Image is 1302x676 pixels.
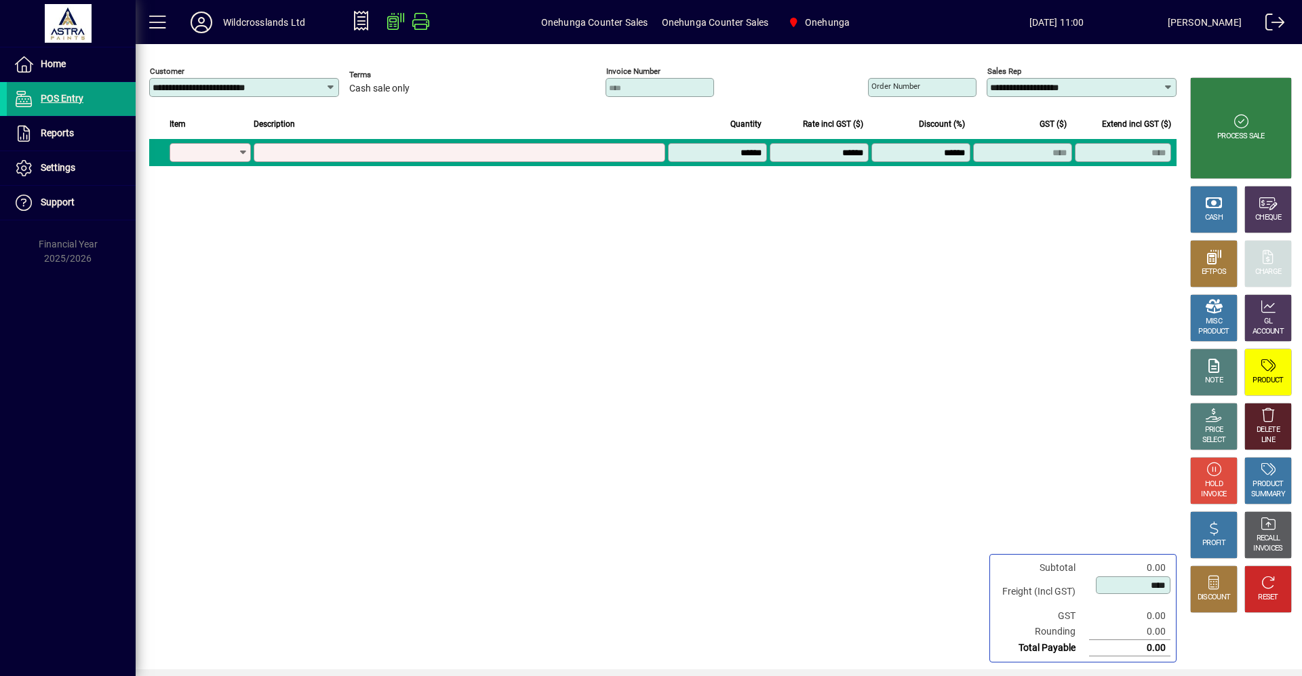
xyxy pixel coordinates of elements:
[1253,544,1282,554] div: INVOICES
[782,10,855,35] span: Onehunga
[349,83,410,94] span: Cash sale only
[1201,490,1226,500] div: INVOICE
[995,560,1089,576] td: Subtotal
[41,93,83,104] span: POS Entry
[7,47,136,81] a: Home
[1252,327,1284,337] div: ACCOUNT
[805,12,850,33] span: Onehunga
[541,12,648,33] span: Onehunga Counter Sales
[170,117,186,132] span: Item
[1040,117,1067,132] span: GST ($)
[7,186,136,220] a: Support
[1257,425,1280,435] div: DELETE
[1257,534,1280,544] div: RECALL
[1252,479,1283,490] div: PRODUCT
[1198,593,1230,603] div: DISCOUNT
[223,12,305,33] div: Wildcrosslands Ltd
[662,12,769,33] span: Onehunga Counter Sales
[995,624,1089,640] td: Rounding
[803,117,863,132] span: Rate incl GST ($)
[1255,213,1281,223] div: CHEQUE
[1205,376,1223,386] div: NOTE
[180,10,223,35] button: Profile
[7,117,136,151] a: Reports
[41,58,66,69] span: Home
[1089,640,1170,656] td: 0.00
[1089,608,1170,624] td: 0.00
[150,66,184,76] mat-label: Customer
[7,151,136,185] a: Settings
[349,71,431,79] span: Terms
[1202,267,1227,277] div: EFTPOS
[1089,624,1170,640] td: 0.00
[1206,317,1222,327] div: MISC
[1202,538,1225,549] div: PROFIT
[1217,132,1265,142] div: PROCESS SALE
[945,12,1167,33] span: [DATE] 11:00
[1251,490,1285,500] div: SUMMARY
[1255,3,1285,47] a: Logout
[41,197,75,207] span: Support
[730,117,762,132] span: Quantity
[1205,425,1223,435] div: PRICE
[606,66,660,76] mat-label: Invoice number
[871,81,920,91] mat-label: Order number
[1089,560,1170,576] td: 0.00
[1198,327,1229,337] div: PRODUCT
[41,127,74,138] span: Reports
[987,66,1021,76] mat-label: Sales rep
[995,608,1089,624] td: GST
[1255,267,1282,277] div: CHARGE
[1264,317,1273,327] div: GL
[1202,435,1226,445] div: SELECT
[1102,117,1171,132] span: Extend incl GST ($)
[41,162,75,173] span: Settings
[995,640,1089,656] td: Total Payable
[1205,213,1223,223] div: CASH
[995,576,1089,608] td: Freight (Incl GST)
[919,117,965,132] span: Discount (%)
[254,117,295,132] span: Description
[1252,376,1283,386] div: PRODUCT
[1261,435,1275,445] div: LINE
[1258,593,1278,603] div: RESET
[1205,479,1223,490] div: HOLD
[1168,12,1242,33] div: [PERSON_NAME]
